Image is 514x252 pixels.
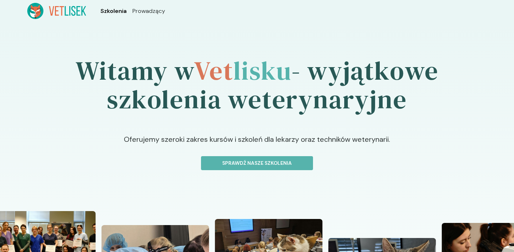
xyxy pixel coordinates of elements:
p: Sprawdź nasze szkolenia [207,159,307,167]
button: Sprawdź nasze szkolenia [201,156,313,170]
p: Oferujemy szeroki zakres kursów i szkoleń dla lekarzy oraz techników weterynarii. [86,134,429,156]
span: Vet [194,53,233,88]
span: lisku [233,53,291,88]
h1: Witamy w - wyjątkowe szkolenia weterynaryjne [27,36,487,134]
a: Prowadzący [132,7,165,15]
a: Szkolenia [101,7,127,15]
